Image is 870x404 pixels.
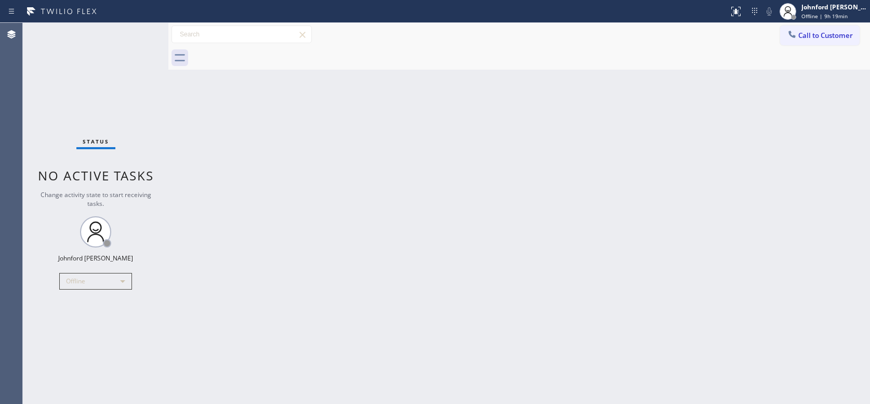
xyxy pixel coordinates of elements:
button: Call to Customer [780,25,860,45]
span: No active tasks [38,167,154,184]
input: Search [172,26,311,43]
div: Offline [59,273,132,290]
div: Johnford [PERSON_NAME] [801,3,867,11]
span: Change activity state to start receiving tasks. [41,190,151,208]
span: Status [83,138,109,145]
div: Johnford [PERSON_NAME] [58,254,133,263]
span: Call to Customer [798,31,853,40]
span: Offline | 9h 19min [801,12,848,20]
button: Mute [762,4,776,19]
